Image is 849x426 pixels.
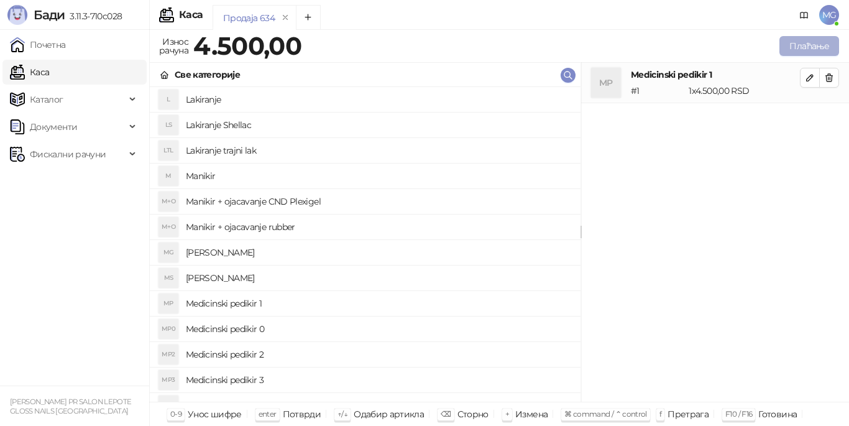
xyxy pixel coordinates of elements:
img: Logo [7,5,27,25]
div: Измена [515,406,548,422]
h4: Manikir + ojacavanje CND Plexigel [186,192,571,211]
div: MP [158,294,178,313]
h4: Manikir [186,166,571,186]
div: 1 x 4.500,00 RSD [686,84,802,98]
h4: Medicinski pedikir 2 [186,345,571,364]
span: Бади [34,7,65,22]
div: Потврди [283,406,321,422]
div: M+O [158,217,178,237]
h4: Medicinski pedikir 3 [186,370,571,390]
div: MP3 [158,370,178,390]
h4: Lakiranje trajni lak [186,141,571,160]
div: Готовина [758,406,797,422]
h4: Manikir + ojacavanje rubber [186,217,571,237]
button: remove [277,12,293,23]
div: Унос шифре [188,406,242,422]
span: + [505,409,509,419]
a: Почетна [10,32,66,57]
div: Све категорије [175,68,240,81]
span: enter [259,409,277,419]
div: LS [158,115,178,135]
div: grid [150,87,581,402]
div: Износ рачуна [157,34,191,58]
h4: Medicinski pedikir 1 [631,68,800,81]
div: MP0 [158,319,178,339]
div: MP2 [158,345,178,364]
a: Документација [794,5,814,25]
span: Каталог [30,87,63,112]
span: 3.11.3-710c028 [65,11,122,22]
strong: 4.500,00 [193,30,301,61]
span: f [659,409,661,419]
span: Документи [30,114,77,139]
h4: Pedikir [186,396,571,415]
div: M [158,166,178,186]
a: Каса [10,60,49,85]
div: Каса [179,10,203,20]
div: Сторно [457,406,489,422]
span: MG [819,5,839,25]
button: Плаћање [779,36,839,56]
div: M+O [158,192,178,211]
div: L [158,90,178,109]
span: F10 / F16 [725,409,752,419]
div: # 1 [628,84,686,98]
h4: [PERSON_NAME] [186,243,571,262]
div: Одабир артикла [354,406,424,422]
div: MS [158,268,178,288]
div: Претрага [668,406,709,422]
h4: Lakiranje [186,90,571,109]
span: Фискални рачуни [30,142,106,167]
button: Add tab [296,5,321,30]
span: 0-9 [170,409,181,419]
div: MP [591,68,621,98]
div: LTL [158,141,178,160]
h4: Medicinski pedikir 0 [186,319,571,339]
h4: [PERSON_NAME] [186,268,571,288]
span: ⌫ [441,409,451,419]
h4: Medicinski pedikir 1 [186,294,571,313]
small: [PERSON_NAME] PR SALON LEPOTE GLOSS NAILS [GEOGRAPHIC_DATA] [10,397,131,415]
span: ↑/↓ [337,409,347,419]
div: Продаја 634 [223,11,275,25]
div: MG [158,243,178,262]
span: ⌘ command / ⌃ control [564,409,647,419]
h4: Lakiranje Shellac [186,115,571,135]
div: P [158,396,178,415]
